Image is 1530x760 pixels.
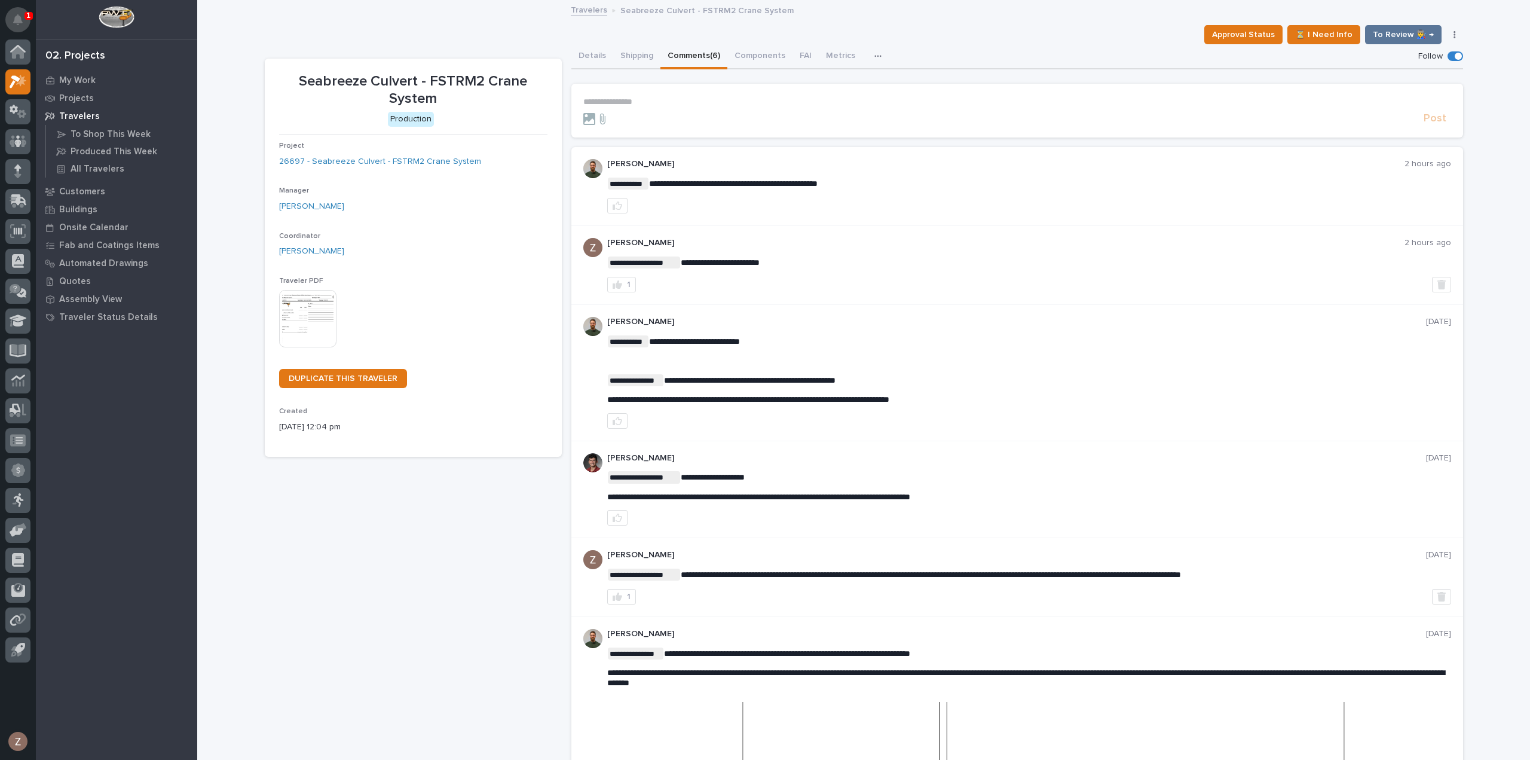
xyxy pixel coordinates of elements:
[46,126,197,142] a: To Shop This Week
[59,258,148,269] p: Automated Drawings
[279,408,307,415] span: Created
[607,453,1426,463] p: [PERSON_NAME]
[5,7,30,32] button: Notifications
[59,222,128,233] p: Onsite Calendar
[1426,453,1451,463] p: [DATE]
[279,187,309,194] span: Manager
[279,421,547,434] p: [DATE] 12:04 pm
[279,73,547,108] p: Seabreeze Culvert - FSTRM2 Crane System
[1426,629,1451,639] p: [DATE]
[583,453,602,472] img: ROij9lOReuV7WqYxWfnW
[792,44,819,69] button: FAI
[727,44,792,69] button: Components
[1287,25,1360,44] button: ⏳ I Need Info
[36,71,197,89] a: My Work
[607,159,1404,169] p: [PERSON_NAME]
[36,290,197,308] a: Assembly View
[36,236,197,254] a: Fab and Coatings Items
[36,272,197,290] a: Quotes
[36,218,197,236] a: Onsite Calendar
[607,198,628,213] button: like this post
[289,374,397,383] span: DUPLICATE THIS TRAVELER
[59,312,158,323] p: Traveler Status Details
[620,3,794,16] p: Seabreeze Culvert - FSTRM2 Crane System
[583,159,602,178] img: AATXAJw4slNr5ea0WduZQVIpKGhdapBAGQ9xVsOeEvl5=s96-c
[1419,112,1451,126] button: Post
[583,550,602,569] img: AGNmyxac9iQmFt5KMn4yKUk2u-Y3CYPXgWg2Ri7a09A=s96-c
[571,44,613,69] button: Details
[583,629,602,648] img: AATXAJw4slNr5ea0WduZQVIpKGhdapBAGQ9xVsOeEvl5=s96-c
[607,589,636,605] button: 1
[607,629,1426,639] p: [PERSON_NAME]
[1404,238,1451,248] p: 2 hours ago
[279,142,304,149] span: Project
[1418,51,1443,62] p: Follow
[5,729,30,754] button: users-avatar
[71,129,151,140] p: To Shop This Week
[46,160,197,177] a: All Travelers
[36,254,197,272] a: Automated Drawings
[1204,25,1283,44] button: Approval Status
[607,277,636,292] button: 1
[279,200,344,213] a: [PERSON_NAME]
[45,50,105,63] div: 02. Projects
[1432,277,1451,292] button: Delete post
[59,240,160,251] p: Fab and Coatings Items
[607,413,628,429] button: like this post
[15,14,30,33] div: Notifications1
[36,200,197,218] a: Buildings
[583,317,602,336] img: AATXAJw4slNr5ea0WduZQVIpKGhdapBAGQ9xVsOeEvl5=s96-c
[571,2,607,16] a: Travelers
[279,245,344,258] a: [PERSON_NAME]
[607,238,1404,248] p: [PERSON_NAME]
[36,182,197,200] a: Customers
[59,187,105,197] p: Customers
[279,369,407,388] a: DUPLICATE THIS TRAVELER
[46,143,197,160] a: Produced This Week
[279,233,320,240] span: Coordinator
[388,112,434,127] div: Production
[59,205,97,215] p: Buildings
[99,6,134,28] img: Workspace Logo
[59,75,96,86] p: My Work
[71,164,124,175] p: All Travelers
[59,294,122,305] p: Assembly View
[1424,112,1446,126] span: Post
[613,44,660,69] button: Shipping
[627,593,631,601] div: 1
[59,93,94,104] p: Projects
[819,44,862,69] button: Metrics
[660,44,727,69] button: Comments (6)
[36,107,197,125] a: Travelers
[279,277,323,285] span: Traveler PDF
[279,155,481,168] a: 26697 - Seabreeze Culvert - FSTRM2 Crane System
[71,146,157,157] p: Produced This Week
[1426,550,1451,560] p: [DATE]
[59,111,100,122] p: Travelers
[1426,317,1451,327] p: [DATE]
[1212,28,1275,42] span: Approval Status
[627,280,631,289] div: 1
[1404,159,1451,169] p: 2 hours ago
[1365,25,1442,44] button: To Review 👨‍🏭 →
[36,308,197,326] a: Traveler Status Details
[607,317,1426,327] p: [PERSON_NAME]
[36,89,197,107] a: Projects
[26,11,30,20] p: 1
[607,510,628,526] button: like this post
[1295,28,1352,42] span: ⏳ I Need Info
[607,550,1426,560] p: [PERSON_NAME]
[1373,28,1434,42] span: To Review 👨‍🏭 →
[59,276,91,287] p: Quotes
[1432,589,1451,605] button: Delete post
[583,238,602,257] img: AGNmyxac9iQmFt5KMn4yKUk2u-Y3CYPXgWg2Ri7a09A=s96-c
